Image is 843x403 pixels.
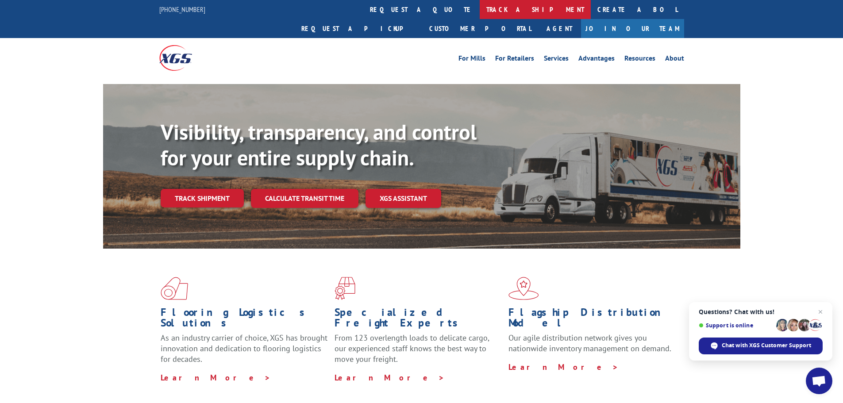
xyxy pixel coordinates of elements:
[423,19,538,38] a: Customer Portal
[722,342,811,349] span: Chat with XGS Customer Support
[699,308,823,315] span: Questions? Chat with us!
[335,333,502,372] p: From 123 overlength loads to delicate cargo, our experienced staff knows the best way to move you...
[699,338,823,354] div: Chat with XGS Customer Support
[538,19,581,38] a: Agent
[495,55,534,65] a: For Retailers
[251,189,358,208] a: Calculate transit time
[159,5,205,14] a: [PHONE_NUMBER]
[806,368,832,394] div: Open chat
[458,55,485,65] a: For Mills
[161,307,328,333] h1: Flooring Logistics Solutions
[581,19,684,38] a: Join Our Team
[508,277,539,300] img: xgs-icon-flagship-distribution-model-red
[699,322,773,329] span: Support is online
[366,189,441,208] a: XGS ASSISTANT
[161,333,327,364] span: As an industry carrier of choice, XGS has brought innovation and dedication to flooring logistics...
[161,189,244,207] a: Track shipment
[161,372,271,383] a: Learn More >
[335,277,355,300] img: xgs-icon-focused-on-flooring-red
[161,118,477,171] b: Visibility, transparency, and control for your entire supply chain.
[665,55,684,65] a: About
[624,55,655,65] a: Resources
[161,277,188,300] img: xgs-icon-total-supply-chain-intelligence-red
[815,307,826,317] span: Close chat
[508,362,619,372] a: Learn More >
[578,55,615,65] a: Advantages
[508,333,671,353] span: Our agile distribution network gives you nationwide inventory management on demand.
[335,307,502,333] h1: Specialized Freight Experts
[544,55,569,65] a: Services
[508,307,676,333] h1: Flagship Distribution Model
[335,372,445,383] a: Learn More >
[295,19,423,38] a: Request a pickup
